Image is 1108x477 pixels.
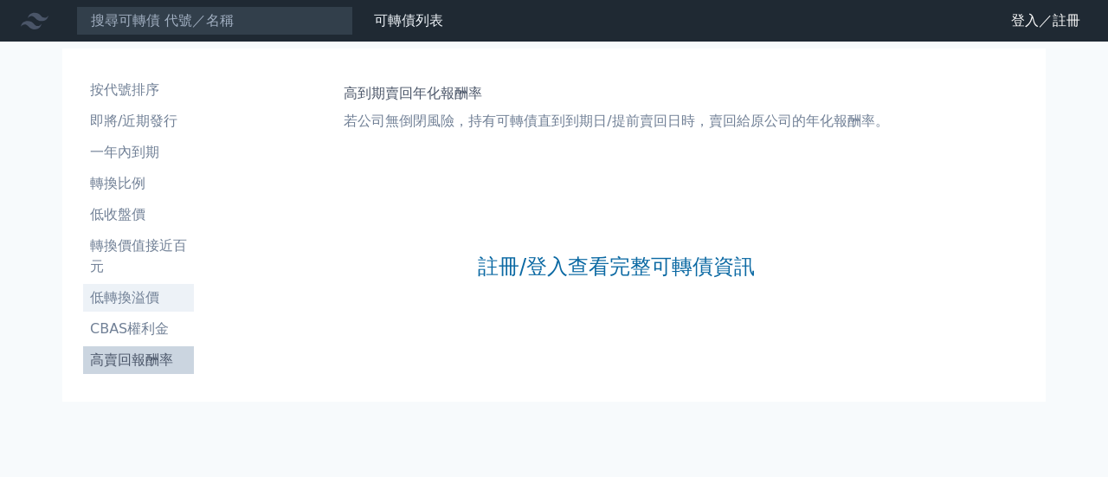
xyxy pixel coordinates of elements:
[83,107,194,135] a: 即將/近期發行
[83,235,194,277] li: 轉換價值接近百元
[83,315,194,343] a: CBAS權利金
[997,7,1094,35] a: 登入／註冊
[83,284,194,312] a: 低轉換溢價
[83,170,194,197] a: 轉換比例
[83,287,194,308] li: 低轉換溢價
[83,319,194,339] li: CBAS權利金
[83,139,194,166] a: 一年內到期
[83,204,194,225] li: 低收盤價
[344,83,888,104] h1: 高到期賣回年化報酬率
[83,111,194,132] li: 即將/近期發行
[83,346,194,374] a: 高賣回報酬率
[83,173,194,194] li: 轉換比例
[478,253,755,280] a: 註冊/登入查看完整可轉債資訊
[83,350,194,371] li: 高賣回報酬率
[83,80,194,100] li: 按代號排序
[83,76,194,104] a: 按代號排序
[374,12,443,29] a: 可轉債列表
[76,6,353,35] input: 搜尋可轉債 代號／名稱
[83,142,194,163] li: 一年內到期
[344,111,888,132] p: 若公司無倒閉風險，持有可轉債直到到期日/提前賣回日時，賣回給原公司的年化報酬率。
[83,232,194,280] a: 轉換價值接近百元
[83,201,194,229] a: 低收盤價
